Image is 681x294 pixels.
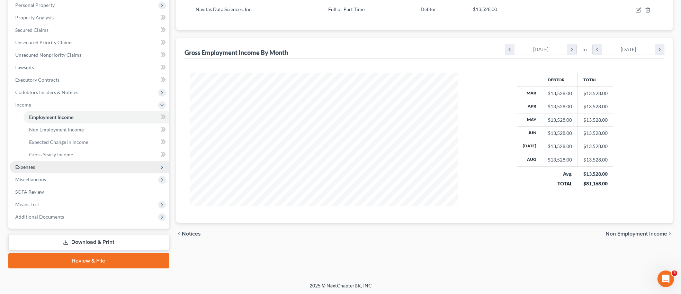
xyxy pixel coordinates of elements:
a: Expected Change in Income [24,136,169,148]
td: $13,528.00 [578,127,613,140]
div: Gross Employment Income By Month [185,48,288,57]
a: Non Employment Income [24,123,169,136]
span: SOFA Review [15,189,44,195]
th: Debtor [542,73,578,86]
a: SOFA Review [10,186,169,198]
span: $13,528.00 [473,6,497,12]
a: Unsecured Priority Claims [10,36,169,49]
a: Review & File [8,253,169,268]
span: Miscellaneous [15,176,46,182]
span: 3 [672,270,677,276]
a: Secured Claims [10,24,169,36]
span: Lawsuits [15,64,34,70]
span: Employment Income [29,114,73,120]
div: $13,528.00 [583,171,608,177]
th: Aug [517,153,542,166]
span: Additional Documents [15,214,64,220]
th: [DATE] [517,140,542,153]
a: Gross Yearly Income [24,148,169,161]
a: Employment Income [24,111,169,123]
span: Expected Change in Income [29,139,88,145]
div: TOTAL [548,180,572,187]
a: Download & Print [8,234,169,250]
span: Codebtors Insiders & Notices [15,89,78,95]
th: Apr [517,100,542,113]
td: $13,528.00 [578,153,613,166]
div: $81,168.00 [583,180,608,187]
i: chevron_left [505,44,514,55]
span: Property Analysis [15,15,54,20]
span: Secured Claims [15,27,48,33]
div: $13,528.00 [548,130,572,137]
span: Non Employment Income [29,127,84,132]
span: Income [15,102,31,108]
div: $13,528.00 [548,117,572,123]
div: Avg. [548,171,572,177]
div: $13,528.00 [548,156,572,163]
i: chevron_left [593,44,602,55]
span: Personal Property [15,2,55,8]
div: [DATE] [602,44,655,55]
iframe: Intercom live chat [657,270,674,287]
button: chevron_left Notices [176,231,201,237]
span: Unsecured Priority Claims [15,39,72,45]
th: Total [578,73,613,86]
a: Unsecured Nonpriority Claims [10,49,169,61]
td: $13,528.00 [578,113,613,126]
span: Debtor [421,6,436,12]
td: $13,528.00 [578,140,613,153]
a: Property Analysis [10,11,169,24]
span: Unsecured Nonpriority Claims [15,52,81,58]
span: Executory Contracts [15,77,60,83]
span: to [582,46,587,53]
i: chevron_right [667,231,673,237]
i: chevron_right [567,44,576,55]
span: Expenses [15,164,35,170]
div: $13,528.00 [548,90,572,97]
button: Non Employment Income chevron_right [606,231,673,237]
th: Jun [517,127,542,140]
div: $13,528.00 [548,103,572,110]
a: Executory Contracts [10,74,169,86]
div: $13,528.00 [548,143,572,150]
td: $13,528.00 [578,100,613,113]
th: May [517,113,542,126]
i: chevron_right [655,44,664,55]
i: chevron_left [176,231,182,237]
td: $13,528.00 [578,87,613,100]
span: Gross Yearly Income [29,151,73,157]
a: Lawsuits [10,61,169,74]
th: Mar [517,87,542,100]
span: Navitas Data Sciences, Inc. [196,6,252,12]
span: Means Test [15,201,39,207]
span: Non Employment Income [606,231,667,237]
div: [DATE] [514,44,567,55]
span: Notices [182,231,201,237]
span: Full or Part Time [328,6,365,12]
